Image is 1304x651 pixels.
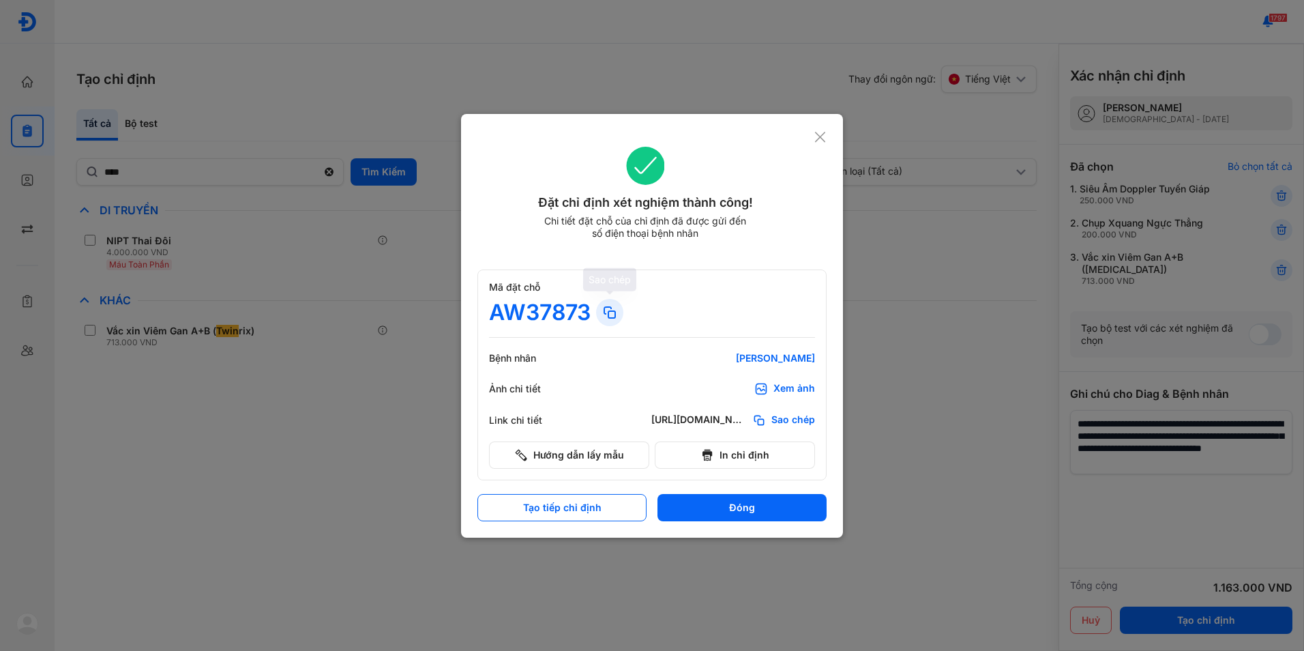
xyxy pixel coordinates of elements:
[489,442,649,469] button: Hướng dẫn lấy mẫu
[477,494,647,521] button: Tạo tiếp chỉ định
[489,414,571,426] div: Link chi tiết
[489,352,571,364] div: Bệnh nhân
[651,352,815,364] div: [PERSON_NAME]
[657,494,827,521] button: Đóng
[655,442,815,469] button: In chỉ định
[489,383,571,395] div: Ảnh chi tiết
[538,215,752,240] div: Chi tiết đặt chỗ của chỉ định đã được gửi đến số điện thoại bệnh nhân
[773,382,815,396] div: Xem ảnh
[651,414,747,427] div: [URL][DOMAIN_NAME]
[771,414,815,427] span: Sao chép
[477,193,814,212] div: Đặt chỉ định xét nghiệm thành công!
[489,281,815,293] div: Mã đặt chỗ
[489,299,591,326] div: AW37873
